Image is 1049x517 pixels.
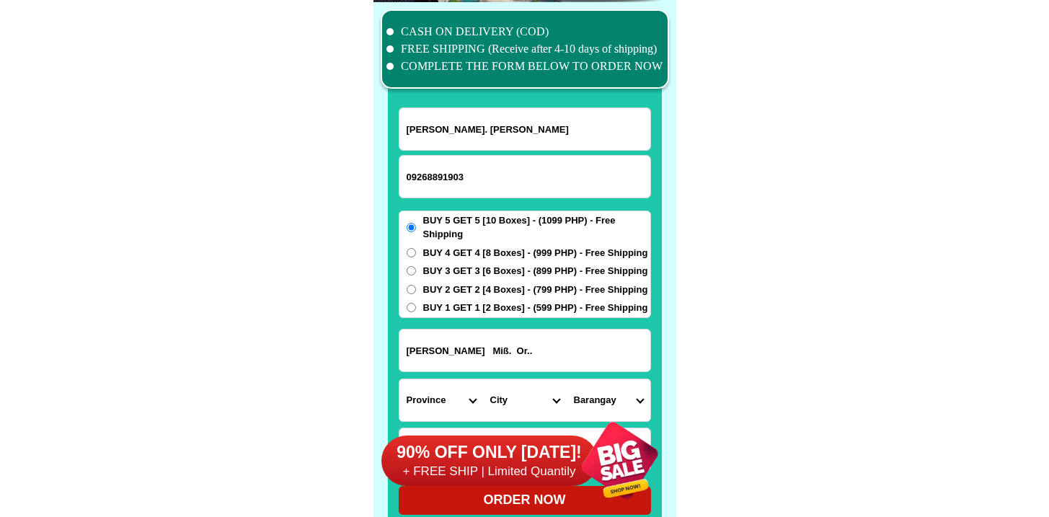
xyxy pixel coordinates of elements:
[399,330,650,371] input: Input address
[567,379,650,421] select: Select commune
[399,379,483,421] select: Select province
[483,379,567,421] select: Select district
[381,442,598,464] h6: 90% OFF ONLY [DATE]!
[423,246,648,260] span: BUY 4 GET 4 [8 Boxes] - (999 PHP) - Free Shipping
[423,213,650,242] span: BUY 5 GET 5 [10 Boxes] - (1099 PHP) - Free Shipping
[399,108,650,150] input: Input full_name
[399,156,650,198] input: Input phone_number
[407,266,416,275] input: BUY 3 GET 3 [6 Boxes] - (899 PHP) - Free Shipping
[407,303,416,312] input: BUY 1 GET 1 [2 Boxes] - (599 PHP) - Free Shipping
[423,264,648,278] span: BUY 3 GET 3 [6 Boxes] - (899 PHP) - Free Shipping
[407,248,416,257] input: BUY 4 GET 4 [8 Boxes] - (999 PHP) - Free Shipping
[386,40,663,58] li: FREE SHIPPING (Receive after 4-10 days of shipping)
[407,223,416,232] input: BUY 5 GET 5 [10 Boxes] - (1099 PHP) - Free Shipping
[423,301,648,315] span: BUY 1 GET 1 [2 Boxes] - (599 PHP) - Free Shipping
[386,58,663,75] li: COMPLETE THE FORM BELOW TO ORDER NOW
[386,23,663,40] li: CASH ON DELIVERY (COD)
[381,464,598,480] h6: + FREE SHIP | Limited Quantily
[423,283,648,297] span: BUY 2 GET 2 [4 Boxes] - (799 PHP) - Free Shipping
[407,285,416,294] input: BUY 2 GET 2 [4 Boxes] - (799 PHP) - Free Shipping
